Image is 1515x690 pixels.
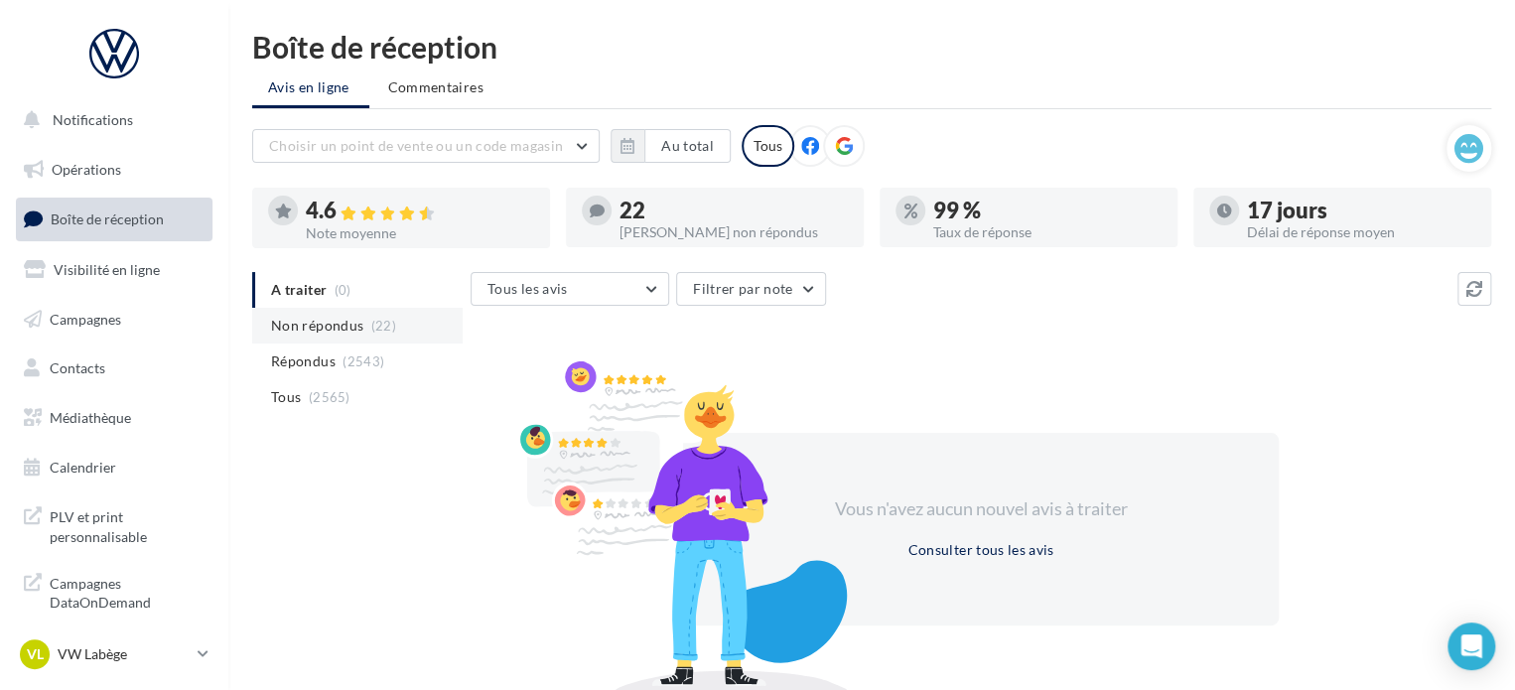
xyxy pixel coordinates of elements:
[309,389,350,405] span: (2565)
[12,347,216,389] a: Contacts
[50,310,121,327] span: Campagnes
[12,249,216,291] a: Visibilité en ligne
[306,226,534,240] div: Note moyenne
[12,198,216,240] a: Boîte de réception
[50,459,116,476] span: Calendrier
[742,125,794,167] div: Tous
[12,149,216,191] a: Opérations
[810,496,1152,522] div: Vous n'avez aucun nouvel avis à traiter
[933,200,1162,221] div: 99 %
[1247,225,1475,239] div: Délai de réponse moyen
[1447,622,1495,670] div: Open Intercom Messenger
[51,210,164,227] span: Boîte de réception
[50,503,205,546] span: PLV et print personnalisable
[12,447,216,488] a: Calendrier
[611,129,731,163] button: Au total
[388,78,483,95] span: Commentaires
[12,299,216,341] a: Campagnes
[50,570,205,613] span: Campagnes DataOnDemand
[676,272,826,306] button: Filtrer par note
[12,562,216,621] a: Campagnes DataOnDemand
[1247,200,1475,221] div: 17 jours
[271,316,363,336] span: Non répondus
[269,137,563,154] span: Choisir un point de vente ou un code magasin
[12,495,216,554] a: PLV et print personnalisable
[58,644,190,664] p: VW Labège
[12,99,208,141] button: Notifications
[899,538,1061,562] button: Consulter tous les avis
[50,409,131,426] span: Médiathèque
[620,200,848,221] div: 22
[620,225,848,239] div: [PERSON_NAME] non répondus
[54,261,160,278] span: Visibilité en ligne
[53,111,133,128] span: Notifications
[252,32,1491,62] div: Boîte de réception
[343,353,384,369] span: (2543)
[644,129,731,163] button: Au total
[306,200,534,222] div: 4.6
[16,635,212,673] a: VL VW Labège
[50,359,105,376] span: Contacts
[471,272,669,306] button: Tous les avis
[252,129,600,163] button: Choisir un point de vente ou un code magasin
[12,397,216,439] a: Médiathèque
[27,644,44,664] span: VL
[52,161,121,178] span: Opérations
[271,351,336,371] span: Répondus
[271,387,301,407] span: Tous
[933,225,1162,239] div: Taux de réponse
[487,280,568,297] span: Tous les avis
[371,318,396,334] span: (22)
